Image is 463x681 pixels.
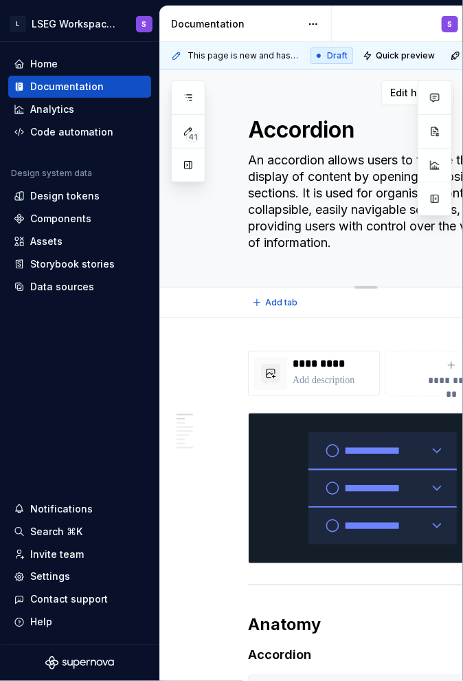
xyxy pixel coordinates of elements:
span: Add tab [265,297,297,308]
div: Search ⌘K [30,525,82,539]
div: Help [30,616,52,629]
button: Quick preview [359,46,441,65]
a: Components [8,208,151,230]
div: Invite team [30,548,84,561]
div: Documentation [171,17,301,31]
div: Assets [30,235,63,248]
div: Settings [30,570,70,584]
a: Settings [8,566,151,588]
a: Home [8,53,151,75]
div: Notifications [30,502,93,516]
span: Draft [327,50,348,61]
div: Design tokens [30,189,100,203]
div: Data sources [30,280,94,294]
div: S [448,19,453,30]
div: Code automation [30,125,113,139]
span: 41 [186,131,199,142]
button: LLSEG Workspace Design SystemS [3,9,157,39]
a: Storybook stories [8,253,151,275]
div: Design system data [11,168,92,179]
button: Notifications [8,498,151,520]
span: Edit header [390,86,445,100]
a: Invite team [8,543,151,565]
span: Quick preview [376,50,435,61]
div: Documentation [30,80,104,94]
button: Search ⌘K [8,521,151,543]
div: Components [30,212,91,226]
div: Storybook stories [30,257,115,271]
div: Contact support [30,593,108,607]
button: Contact support [8,589,151,611]
a: Data sources [8,276,151,298]
div: S [142,19,147,30]
a: Assets [8,230,151,252]
a: Analytics [8,98,151,120]
svg: Supernova Logo [45,656,114,670]
button: Add tab [248,293,304,312]
div: LSEG Workspace Design System [32,17,120,31]
a: Design tokens [8,185,151,207]
span: This page is new and has not been published yet. [188,50,300,61]
div: Analytics [30,102,74,116]
div: Home [30,57,58,71]
div: L [10,16,26,32]
button: Help [8,612,151,634]
a: Code automation [8,121,151,143]
button: Edit header [381,80,454,105]
a: Documentation [8,76,151,98]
